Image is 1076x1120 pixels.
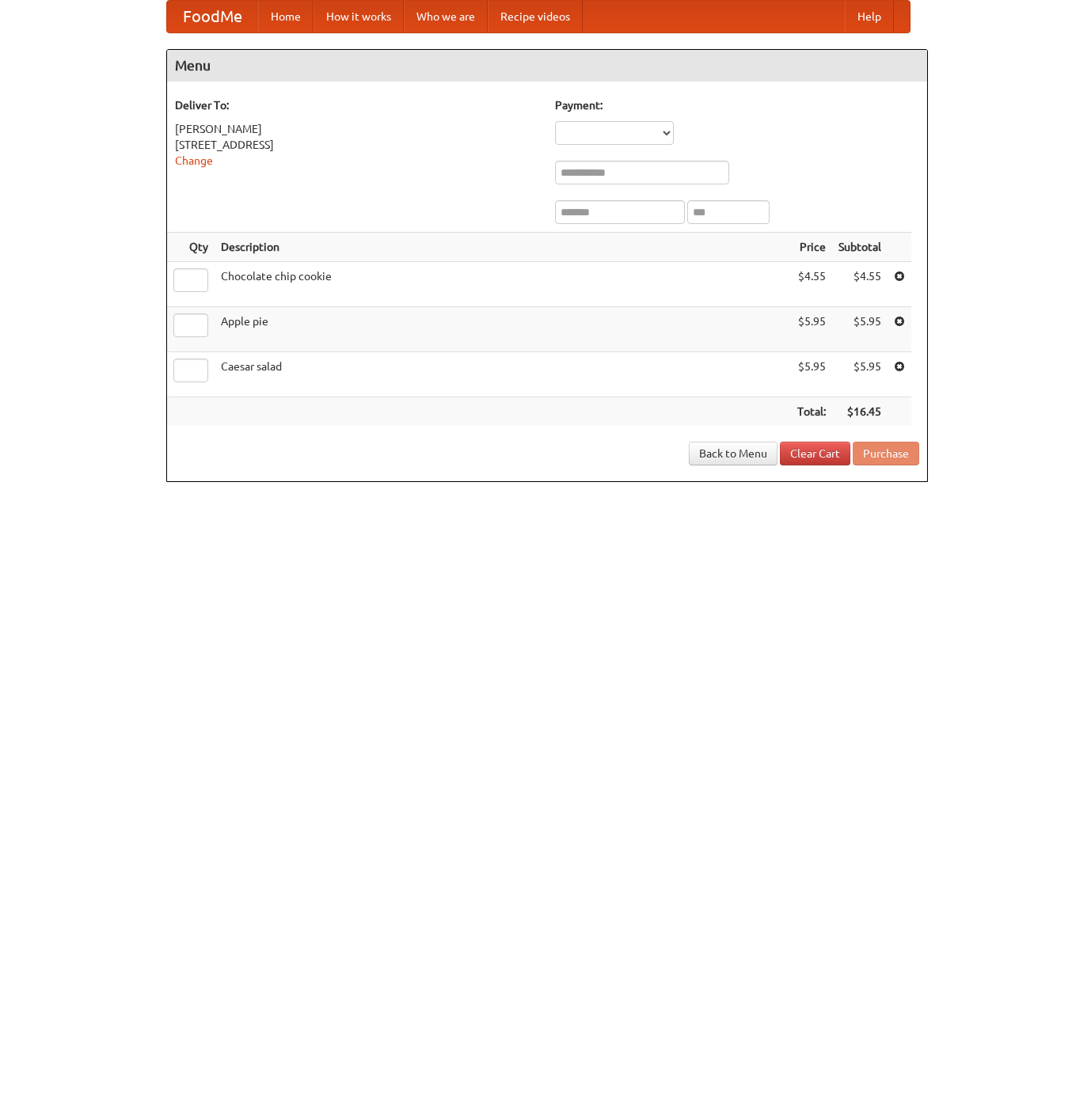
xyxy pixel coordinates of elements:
[488,1,583,32] a: Recipe videos
[832,307,888,352] td: $5.95
[215,262,791,307] td: Chocolate chip cookie
[215,233,791,262] th: Description
[791,352,832,397] td: $5.95
[404,1,488,32] a: Who we are
[832,397,888,427] th: $16.45
[791,262,832,307] td: $4.55
[832,352,888,397] td: $5.95
[215,307,791,352] td: Apple pie
[258,1,314,32] a: Home
[175,137,539,153] div: [STREET_ADDRESS]
[314,1,404,32] a: How it works
[167,1,258,32] a: FoodMe
[853,442,919,465] button: Purchase
[791,233,832,262] th: Price
[175,154,213,167] a: Change
[215,352,791,397] td: Caesar salad
[832,233,888,262] th: Subtotal
[832,262,888,307] td: $4.55
[555,97,919,113] h5: Payment:
[845,1,894,32] a: Help
[175,121,539,137] div: [PERSON_NAME]
[689,442,778,465] a: Back to Menu
[167,50,927,82] h4: Menu
[791,307,832,352] td: $5.95
[175,97,539,113] h5: Deliver To:
[167,233,215,262] th: Qty
[791,397,832,427] th: Total:
[780,442,850,465] a: Clear Cart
